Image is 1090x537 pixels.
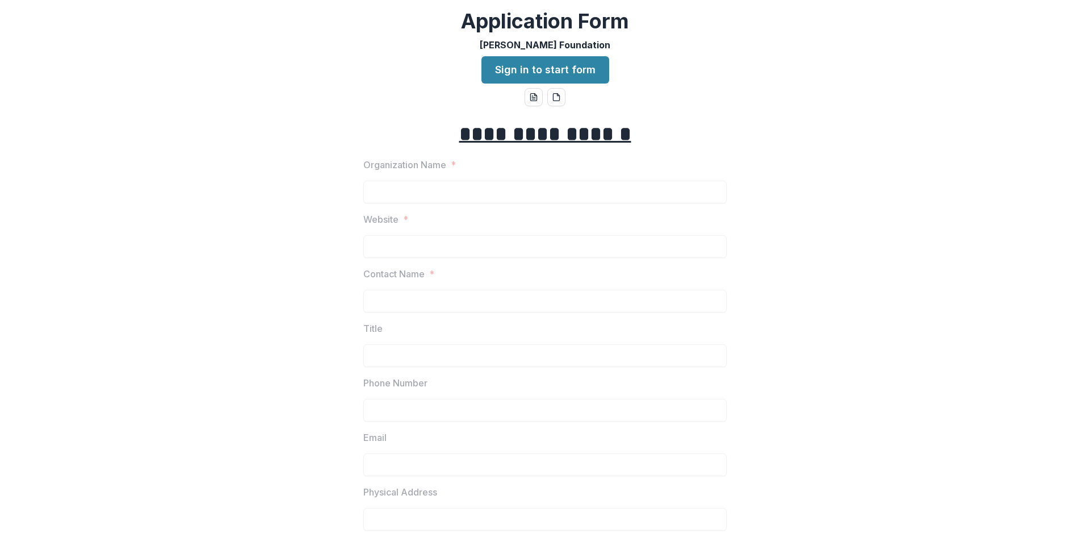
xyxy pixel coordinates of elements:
p: Organization Name [363,158,446,172]
p: Phone Number [363,376,427,390]
h2: Application Form [461,9,629,34]
p: Contact Name [363,267,425,281]
p: Physical Address [363,485,437,499]
p: Title [363,322,383,335]
p: Email [363,431,387,444]
button: pdf-download [547,88,565,106]
button: word-download [525,88,543,106]
p: Website [363,213,399,226]
a: Sign in to start form [481,56,609,84]
p: [PERSON_NAME] Foundation [480,38,610,52]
